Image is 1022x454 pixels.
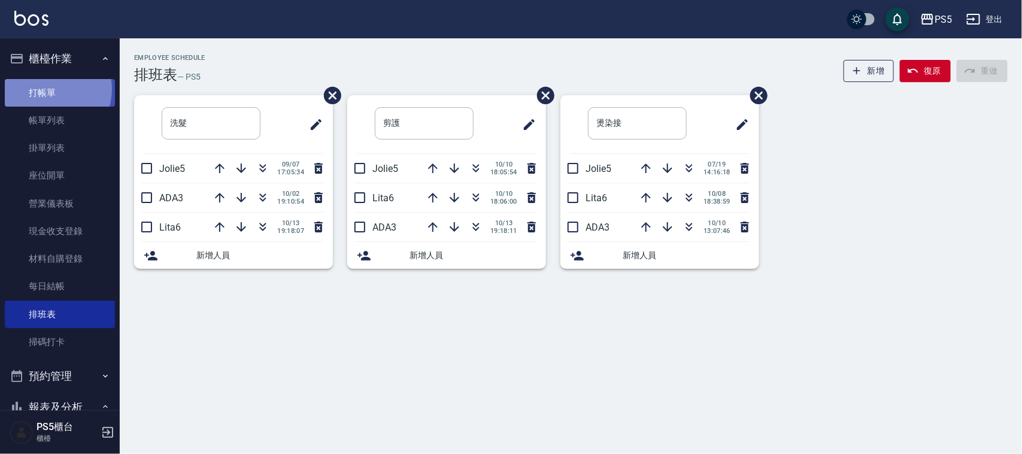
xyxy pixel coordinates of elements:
span: 10/08 [703,190,730,198]
h3: 排班表 [134,66,177,83]
span: 新增人員 [196,249,323,262]
span: 14:16:18 [703,168,730,176]
span: 19:10:54 [277,198,304,205]
a: 材料自購登錄 [5,245,115,273]
span: 18:05:54 [490,168,517,176]
span: 18:06:00 [490,198,517,205]
a: 打帳單 [5,79,115,107]
span: 10/10 [703,219,730,227]
span: 10/13 [277,219,304,227]
span: 19:18:11 [490,227,517,235]
p: 櫃檯 [37,433,98,444]
img: Person [10,420,34,444]
span: Jolie5 [159,163,185,174]
span: Lita6 [159,222,181,233]
h6: — PS5 [177,71,201,83]
span: 修改班表的標題 [728,110,750,139]
button: PS5 [915,7,957,32]
span: ADA3 [159,192,183,204]
span: 新增人員 [410,249,536,262]
span: Lita6 [372,192,394,204]
div: 新增人員 [560,242,759,269]
a: 座位開單 [5,162,115,189]
a: 現金收支登錄 [5,217,115,245]
input: 排版標題 [375,107,474,140]
span: 刪除班表 [528,78,556,113]
a: 每日結帳 [5,273,115,300]
span: 18:38:59 [703,198,730,205]
span: 修改班表的標題 [302,110,323,139]
span: 10/13 [490,219,517,227]
span: ADA3 [586,222,609,233]
a: 掃碼打卡 [5,328,115,356]
button: 報表及分析 [5,392,115,423]
img: Logo [14,11,48,26]
button: 登出 [962,8,1008,31]
span: 10/10 [490,161,517,168]
a: 帳單列表 [5,107,115,134]
span: ADA3 [372,222,396,233]
span: 19:18:07 [277,227,304,235]
div: 新增人員 [134,242,333,269]
button: save [885,7,909,31]
span: 刪除班表 [741,78,769,113]
span: 09/07 [277,161,304,168]
h5: PS5櫃台 [37,421,98,433]
span: 10/02 [277,190,304,198]
div: 新增人員 [347,242,546,269]
h2: Employee Schedule [134,54,205,62]
span: Jolie5 [586,163,611,174]
input: 排版標題 [162,107,260,140]
button: 預約管理 [5,361,115,392]
a: 排班表 [5,301,115,328]
a: 營業儀表板 [5,190,115,217]
button: 櫃檯作業 [5,43,115,74]
span: 新增人員 [623,249,750,262]
input: 排版標題 [588,107,687,140]
a: 掛單列表 [5,134,115,162]
div: PS5 [935,12,952,27]
span: 17:05:34 [277,168,304,176]
span: Jolie5 [372,163,398,174]
span: 刪除班表 [315,78,343,113]
button: 新增 [844,60,894,82]
span: Lita6 [586,192,607,204]
span: 10/10 [490,190,517,198]
button: 復原 [900,60,951,82]
span: 07/19 [703,161,730,168]
span: 13:07:46 [703,227,730,235]
span: 修改班表的標題 [515,110,536,139]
